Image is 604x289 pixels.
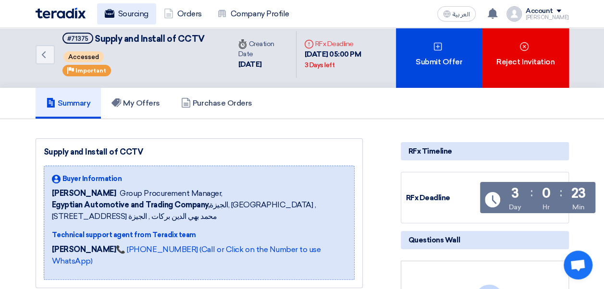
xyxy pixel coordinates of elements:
[95,34,205,44] span: Supply and Install of CCTV
[62,174,122,184] span: Buyer Information
[97,3,156,24] a: Sourcing
[238,59,288,70] div: [DATE]
[511,187,518,200] div: 3
[63,51,104,62] span: Accessed
[111,98,160,108] h5: My Offers
[560,184,562,201] div: :
[36,88,101,119] a: Summary
[210,3,297,24] a: Company Profile
[52,245,321,265] a: 📞 [PHONE_NUMBER] (Call or Click on the Number to use WhatsApp)
[52,245,116,254] strong: [PERSON_NAME]
[52,200,210,209] b: Egyptian Automotive and Trading Company,
[304,60,334,70] div: 3 Days left
[530,184,532,201] div: :
[62,33,205,45] h5: Supply and Install of CCTV
[75,67,106,74] span: Important
[572,202,585,212] div: Min
[542,187,550,200] div: 0
[181,98,252,108] h5: Purchase Orders
[238,39,288,59] div: Creation Date
[526,15,569,20] div: [PERSON_NAME]
[526,7,553,15] div: Account
[542,202,549,212] div: Hr
[406,193,478,204] div: RFx Deadline
[52,199,346,222] span: الجيزة, [GEOGRAPHIC_DATA] ,[STREET_ADDRESS] محمد بهي الدين بركات , الجيزة
[52,230,346,240] div: Technical support agent from Teradix team
[408,235,460,245] span: Questions Wall
[564,251,592,279] div: Open chat
[101,88,171,119] a: My Offers
[304,49,388,71] div: [DATE] 05:00 PM
[571,187,586,200] div: 23
[52,188,116,199] span: [PERSON_NAME]
[36,8,86,19] img: Teradix logo
[156,3,210,24] a: Orders
[67,36,88,42] div: #71375
[396,21,482,88] div: Submit Offer
[508,202,521,212] div: Day
[482,21,569,88] div: Reject Invitation
[120,188,222,199] span: Group Procurement Manager,
[44,146,355,158] div: Supply and Install of CCTV
[46,98,91,108] h5: Summary
[171,88,263,119] a: Purchase Orders
[506,6,522,22] img: profile_test.png
[437,6,476,22] button: العربية
[304,39,388,49] div: RFx Deadline
[401,142,569,160] div: RFx Timeline
[453,11,470,18] span: العربية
